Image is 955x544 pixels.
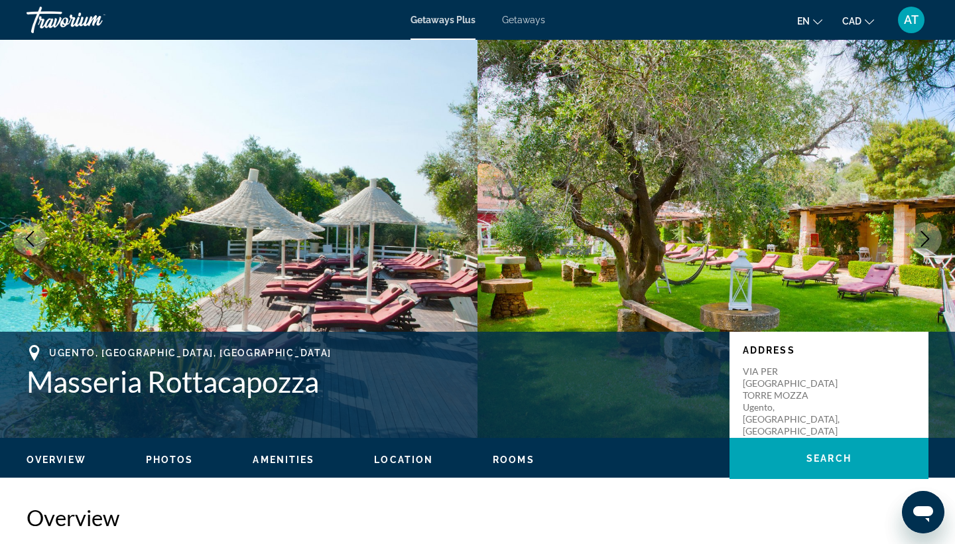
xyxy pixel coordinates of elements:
[49,348,332,358] span: Ugento, [GEOGRAPHIC_DATA], [GEOGRAPHIC_DATA]
[253,454,314,465] span: Amenities
[904,13,919,27] span: AT
[894,6,928,34] button: User Menu
[13,222,46,255] button: Previous image
[743,366,849,437] p: VIA PER [GEOGRAPHIC_DATA] TORRE MOZZA Ugento, [GEOGRAPHIC_DATA], [GEOGRAPHIC_DATA]
[797,16,810,27] span: en
[493,454,535,466] button: Rooms
[806,453,852,464] span: Search
[374,454,433,465] span: Location
[493,454,535,465] span: Rooms
[502,15,545,25] a: Getaways
[146,454,194,465] span: Photos
[253,454,314,466] button: Amenities
[842,11,874,31] button: Change currency
[27,454,86,466] button: Overview
[902,491,944,533] iframe: Button to launch messaging window
[27,454,86,465] span: Overview
[27,3,159,37] a: Travorium
[374,454,433,466] button: Location
[730,438,928,479] button: Search
[743,345,915,356] p: Address
[842,16,861,27] span: CAD
[797,11,822,31] button: Change language
[27,364,716,399] h1: Masseria Rottacapozza
[411,15,476,25] a: Getaways Plus
[909,222,942,255] button: Next image
[146,454,194,466] button: Photos
[27,504,928,531] h2: Overview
